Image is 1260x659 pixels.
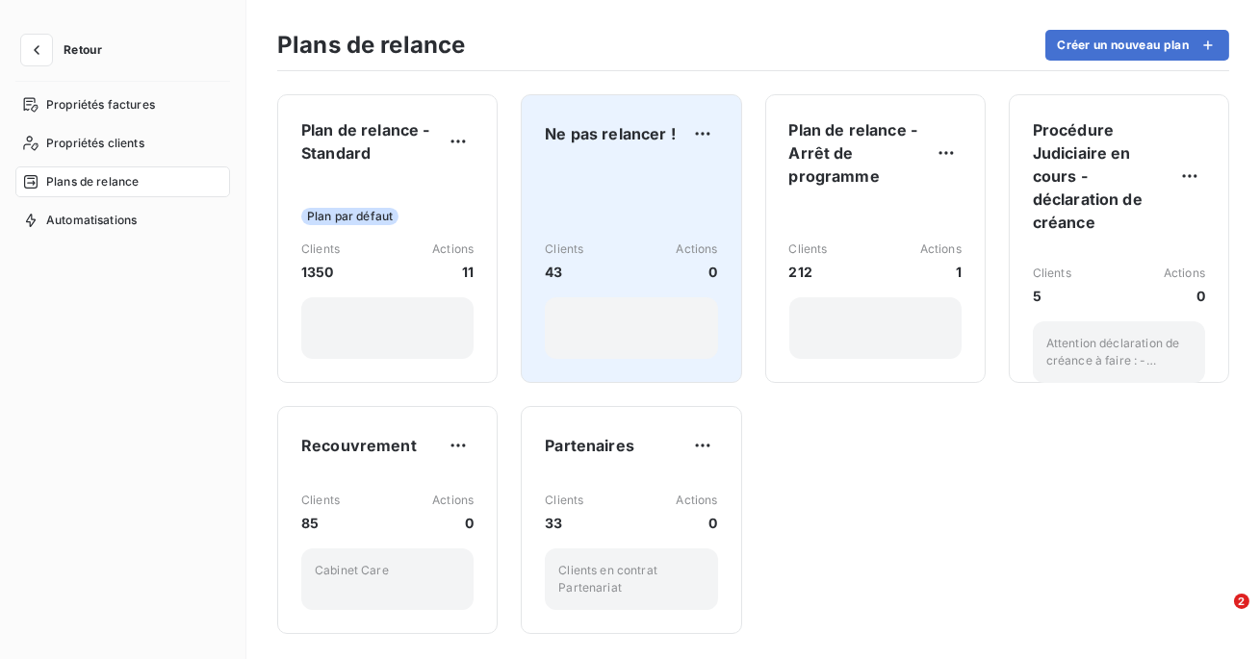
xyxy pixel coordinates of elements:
span: Clients [1033,265,1071,282]
p: Attention déclaration de créance à faire : - Procédure de sauvegarde - Redressement judiciaire - ... [1046,335,1192,369]
span: Actions [432,241,474,258]
button: Créer un nouveau plan [1045,30,1229,61]
span: Clients [301,241,340,258]
span: 0 [432,513,474,533]
span: Procédure Judiciaire en cours - déclaration de créance [1033,118,1174,234]
span: Automatisations [46,212,137,229]
span: 5 [1033,286,1071,306]
span: 0 [676,262,717,282]
p: Cabinet Care [315,562,460,579]
span: Ne pas relancer ! [545,122,676,145]
span: Propriétés clients [46,135,144,152]
span: 0 [1164,286,1205,306]
span: 1350 [301,262,340,282]
span: Clients [301,492,340,509]
button: Retour [15,35,117,65]
span: Actions [676,241,717,258]
span: Propriétés factures [46,96,155,114]
span: 11 [432,262,474,282]
h3: Plans de relance [277,28,465,63]
a: Propriétés factures [15,89,230,120]
span: Actions [432,492,474,509]
span: Actions [676,492,717,509]
span: Plan de relance - Arrêt de programme [789,118,931,188]
span: Clients [789,241,828,258]
span: 33 [545,513,583,533]
span: Actions [1164,265,1205,282]
span: Recouvrement [301,434,417,457]
span: 85 [301,513,340,533]
span: 43 [545,262,583,282]
span: Partenaires [545,434,634,457]
iframe: Intercom live chat [1195,594,1241,640]
p: Clients en contrat Partenariat [558,562,704,596]
span: Clients [545,241,583,258]
span: Plan par défaut [301,208,399,225]
span: 0 [676,513,717,533]
span: 1 [920,262,962,282]
span: 212 [789,262,828,282]
span: Plans de relance [46,173,139,190]
span: Retour [64,44,102,56]
span: 2 [1234,594,1249,609]
a: Automatisations [15,205,230,236]
span: Plan de relance - Standard [301,118,443,165]
a: Propriétés clients [15,128,230,159]
a: Plans de relance [15,166,230,197]
span: Clients [545,492,583,509]
span: Actions [920,241,962,258]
